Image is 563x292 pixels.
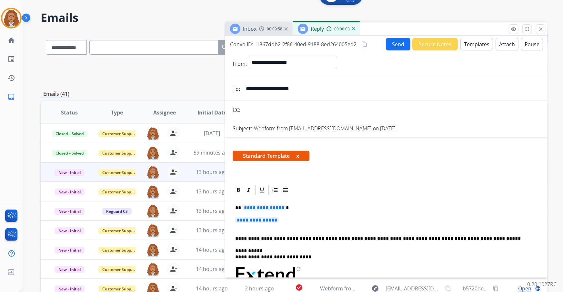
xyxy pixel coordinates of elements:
mat-icon: language [535,286,541,291]
span: b5720def-07ae-4e5a-aeef-c6fb127625e5 [463,285,559,292]
p: To: [233,85,240,93]
span: Customer Support [98,266,140,273]
img: agent-avatar [146,243,159,257]
button: Pause [521,38,543,50]
span: Customer Support [98,227,140,234]
mat-icon: history [7,74,15,82]
span: 1867ddb2-2f86-40ed-9188-8ed264005ed2 [256,41,357,48]
mat-icon: person_remove [170,246,177,254]
mat-icon: home [7,37,15,44]
span: Closed – Solved [52,150,87,157]
button: x [296,152,299,160]
span: 14 hours ago [196,265,228,273]
span: New - Initial [55,189,85,195]
span: Customer Support [98,169,140,176]
span: 59 minutes ago [194,149,231,156]
span: Reply [311,25,324,32]
mat-icon: close [538,26,544,32]
span: Webform from [EMAIL_ADDRESS][DOMAIN_NAME] on [DATE] [320,285,467,292]
p: Webform from [EMAIL_ADDRESS][DOMAIN_NAME] on [DATE] [254,124,396,132]
mat-icon: inbox [7,93,15,101]
mat-icon: person_remove [170,265,177,273]
span: New - Initial [55,247,85,254]
button: Secure Notes [412,38,458,50]
h2: Emails [41,11,548,24]
mat-icon: remove_red_eye [511,26,517,32]
mat-icon: person_remove [170,149,177,157]
mat-icon: list_alt [7,55,15,63]
p: Subject: [233,124,252,132]
span: Standard Template [233,151,309,161]
img: agent-avatar [146,263,159,276]
button: Attach [496,38,518,50]
span: New - Initial [55,208,85,215]
span: Status [61,109,78,116]
span: New - Initial [55,169,85,176]
span: 14 hours ago [196,285,228,292]
mat-icon: person_remove [170,207,177,215]
mat-icon: check_circle [295,284,303,291]
img: agent-avatar [146,204,159,218]
span: Customer Support [98,247,140,254]
mat-icon: search [221,44,229,51]
span: Customer Support [98,130,140,137]
mat-icon: person_remove [170,168,177,176]
img: agent-avatar [146,127,159,140]
mat-icon: person_remove [170,188,177,195]
span: Reguard CS [102,208,132,215]
img: agent-avatar [146,166,159,179]
mat-icon: person_remove [170,226,177,234]
span: [DATE] [204,130,220,137]
button: Send [386,38,410,50]
img: agent-avatar [146,224,159,237]
span: 00:09:58 [267,27,282,32]
img: agent-avatar [146,146,159,160]
p: From: [233,60,247,68]
img: avatar [2,9,20,27]
img: agent-avatar [146,185,159,199]
mat-icon: person_remove [170,129,177,137]
span: 00:00:03 [334,27,350,32]
div: Ordered List [270,185,280,195]
mat-icon: content_copy [361,41,367,47]
span: 13 hours ago [196,227,228,234]
span: New - Initial [55,266,85,273]
p: Emails (41) [41,90,72,98]
p: 0.20.1027RC [527,280,557,288]
span: Customer Support [98,189,140,195]
mat-icon: content_copy [493,286,499,291]
div: Italic [244,185,254,195]
span: 13 hours ago [196,188,228,195]
button: Templates [460,38,493,50]
p: Convo ID: [230,40,253,48]
div: Bold [234,185,243,195]
span: Closed – Solved [52,130,87,137]
span: 14 hours ago [196,246,228,253]
span: Type [111,109,123,116]
span: Customer Support [98,150,140,157]
span: 13 hours ago [196,207,228,214]
div: Underline [257,185,267,195]
span: Assignee [153,109,176,116]
span: Inbox [243,25,256,32]
span: New - Initial [55,227,85,234]
span: 2 hours ago [245,285,274,292]
span: 13 hours ago [196,168,228,176]
span: Initial Date [197,109,226,116]
div: Bullet List [281,185,290,195]
mat-icon: fullscreen [524,26,530,32]
mat-icon: content_copy [445,286,451,291]
p: CC: [233,106,240,114]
